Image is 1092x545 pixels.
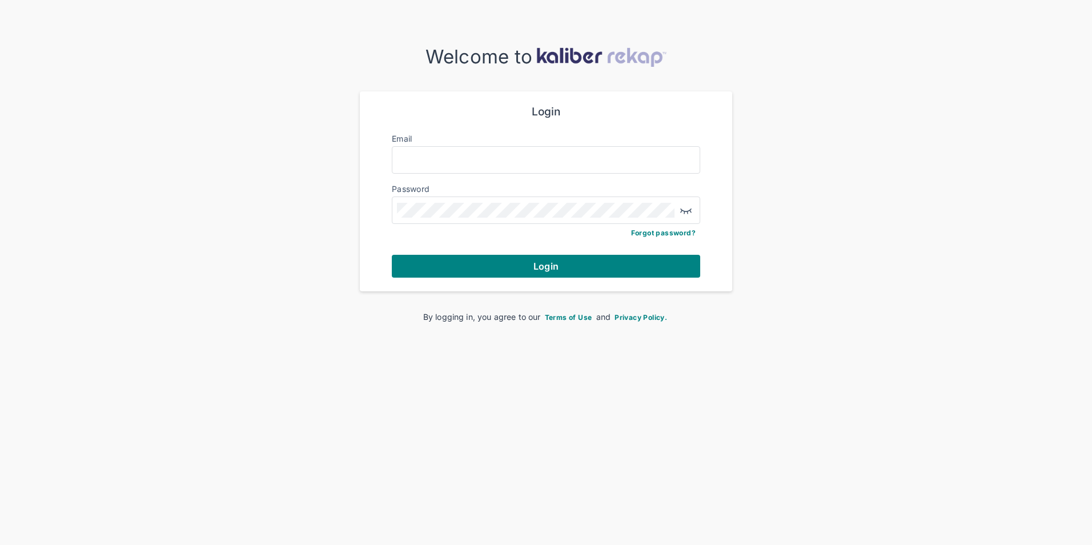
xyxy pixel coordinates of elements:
img: eye-closed.fa43b6e4.svg [679,203,693,217]
button: Login [392,255,700,278]
img: kaliber-logo [536,47,667,67]
a: Privacy Policy. [613,312,669,322]
a: Terms of Use [543,312,594,322]
span: Terms of Use [545,313,592,322]
label: Password [392,184,429,194]
div: Login [392,105,700,119]
span: Login [533,261,559,272]
label: Email [392,134,412,143]
div: By logging in, you agree to our and [378,311,714,323]
a: Forgot password? [631,229,696,237]
span: Privacy Policy. [615,313,667,322]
